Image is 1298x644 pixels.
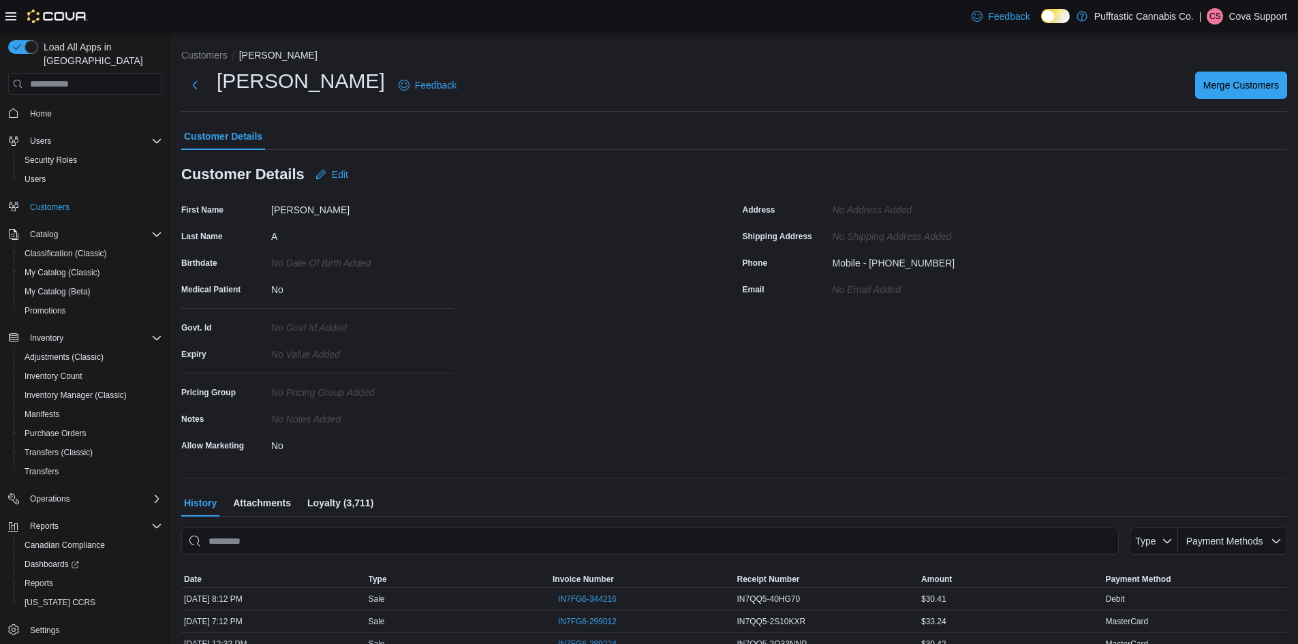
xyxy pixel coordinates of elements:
button: Manifests [14,405,168,424]
label: First Name [181,204,223,215]
span: Type [1135,536,1156,547]
a: Users [19,171,51,187]
button: Operations [25,491,76,507]
label: Expiry [181,349,206,360]
span: Feedback [988,10,1030,23]
nav: An example of EuiBreadcrumbs [181,48,1287,65]
label: Last Name [181,231,223,242]
span: Security Roles [25,155,77,166]
div: No Address added [833,199,1015,215]
span: IN7FG6-299012 [558,616,617,627]
span: Inventory Count [25,371,82,382]
button: Users [14,170,168,189]
button: Classification (Classic) [14,244,168,263]
button: [PERSON_NAME] [239,50,318,61]
span: Date [184,574,202,585]
span: Sale [369,594,385,604]
span: Catalog [30,229,58,240]
h3: Customer Details [181,166,305,183]
a: Customers [25,199,75,215]
button: Purchase Orders [14,424,168,443]
div: Cova Support [1207,8,1223,25]
div: No Pricing Group Added [271,382,454,398]
span: My Catalog (Classic) [19,264,162,281]
span: Transfers [19,463,162,480]
a: Home [25,106,57,122]
div: No value added [271,343,454,360]
span: Customers [25,198,162,215]
span: Catalog [25,226,162,243]
span: [DATE] 7:12 PM [184,616,243,627]
label: Address [743,204,775,215]
span: Users [19,171,162,187]
span: Classification (Classic) [19,245,162,262]
span: My Catalog (Classic) [25,267,100,278]
button: [US_STATE] CCRS [14,593,168,612]
span: Inventory [30,333,63,343]
button: Amount [918,571,1103,587]
div: No Shipping Address added [833,226,1015,242]
button: Receipt Number [735,571,919,587]
span: Users [30,136,51,147]
a: Reports [19,575,59,592]
button: Invoice Number [550,571,735,587]
label: Notes [181,414,204,425]
button: Security Roles [14,151,168,170]
button: Next [181,72,208,99]
span: Adjustments (Classic) [25,352,104,363]
span: [US_STATE] CCRS [25,597,95,608]
span: Inventory Manager (Classic) [25,390,127,401]
div: No [271,435,454,451]
div: No Notes added [271,408,454,425]
span: Invoice Number [553,574,614,585]
span: Reports [19,575,162,592]
button: Home [3,103,168,123]
button: Merge Customers [1195,72,1287,99]
span: Transfers (Classic) [25,447,93,458]
span: MasterCard [1106,616,1149,627]
span: Home [25,104,162,121]
a: Feedback [966,3,1035,30]
label: Medical Patient [181,284,241,295]
span: Operations [30,493,70,504]
label: Phone [743,258,768,269]
span: Inventory Manager (Classic) [19,387,162,403]
span: Transfers [25,466,59,477]
span: Settings [30,625,59,636]
span: Customers [30,202,69,213]
span: Customer Details [184,123,262,150]
a: Classification (Classic) [19,245,112,262]
span: Promotions [19,303,162,319]
span: Users [25,133,162,149]
span: Dashboards [25,559,79,570]
p: | [1199,8,1202,25]
label: Pricing Group [181,387,236,398]
span: Inventory Count [19,368,162,384]
input: Dark Mode [1041,9,1070,23]
span: Security Roles [19,152,162,168]
button: Type [1130,527,1179,555]
span: Payment Method [1106,574,1171,585]
span: Loyalty (3,711) [307,489,373,517]
button: Inventory [3,328,168,348]
span: Manifests [25,409,59,420]
span: Debit [1106,594,1125,604]
span: Amount [921,574,952,585]
span: Promotions [25,305,66,316]
a: My Catalog (Beta) [19,283,96,300]
button: Type [366,571,551,587]
a: Promotions [19,303,72,319]
span: My Catalog (Beta) [25,286,91,297]
label: Allow Marketing [181,440,244,451]
img: Cova [27,10,88,23]
button: Settings [3,620,168,640]
button: IN7FG6-344216 [553,591,622,607]
button: Edit [310,161,354,188]
a: Inventory Manager (Classic) [19,387,132,403]
button: Inventory [25,330,69,346]
a: Transfers [19,463,64,480]
span: My Catalog (Beta) [19,283,162,300]
button: Reports [3,517,168,536]
button: My Catalog (Classic) [14,263,168,282]
a: [US_STATE] CCRS [19,594,101,611]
